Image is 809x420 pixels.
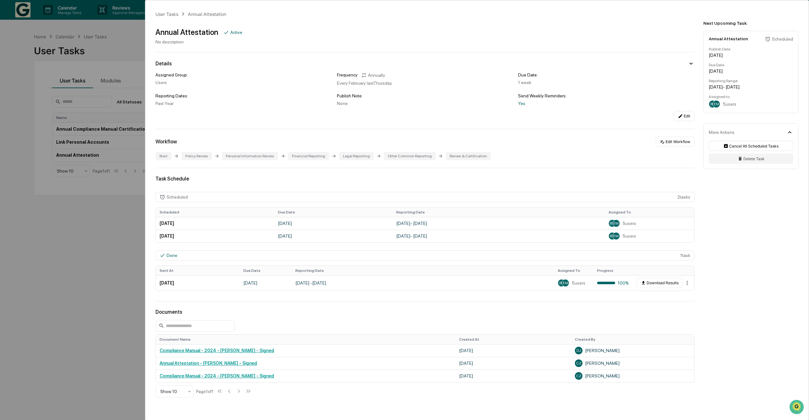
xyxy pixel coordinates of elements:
[575,359,690,367] div: [PERSON_NAME]
[196,389,214,394] div: Page 1 of 1
[46,80,51,85] div: 🗄️
[622,221,636,226] span: 5 users
[292,266,554,275] th: Reporting Date
[455,335,571,344] th: Created At
[710,102,715,106] span: BV
[292,275,554,291] td: [DATE] - [DATE]
[155,309,694,315] div: Documents
[518,93,694,98] div: Send Weekly Reminders:
[155,39,242,44] div: No description
[709,141,793,151] button: Cancel All Scheduled Tasks
[337,101,513,106] div: None
[339,152,374,160] div: Legal Reporting
[274,230,392,242] td: [DATE]
[181,152,212,160] div: Policy Review
[230,30,242,35] div: Active
[709,47,793,51] div: Publish Date:
[610,234,615,238] span: BV
[709,53,793,58] div: [DATE]
[4,77,43,89] a: 🖐️Preclearance
[384,152,436,160] div: Other Common Reporting
[593,266,633,275] th: Progress
[554,266,593,275] th: Assigned To
[597,280,629,285] div: 100%
[156,207,274,217] th: Scheduled
[155,192,694,202] div: 2 task s
[6,13,115,23] p: How can we help?
[572,280,585,285] span: 5 users
[156,266,240,275] th: Sent At
[559,281,564,285] span: BV
[22,55,80,60] div: We're available if you need us!
[288,152,329,160] div: Financial Reporting
[571,335,694,344] th: Created By
[52,80,79,86] span: Attestations
[13,80,41,86] span: Preclearance
[656,137,694,147] button: Edit Workflow
[392,207,605,217] th: Reporting Date
[160,348,274,353] a: Compliance Manual - 2024 - [PERSON_NAME] - Signed
[6,48,18,60] img: 1746055101610-c473b297-6a78-478c-a979-82029cc54cd1
[274,217,392,230] td: [DATE]
[337,72,358,78] div: Frequency:
[709,154,793,164] button: Delete Task
[337,81,513,86] div: Every February lastThursday
[709,84,793,89] div: [DATE] - [DATE]
[392,217,605,230] td: [DATE] - [DATE]
[337,93,513,98] div: Publish Note:
[155,139,177,145] div: Workflow
[22,48,104,55] div: Start new chat
[709,130,734,135] div: More Actions
[155,61,172,67] div: Details
[703,21,799,26] div: Next Upcoming Task:
[518,72,694,77] div: Due Date:
[4,89,43,101] a: 🔎Data Lookup
[167,253,177,258] div: Done
[789,399,806,416] iframe: Open customer support
[575,347,690,354] div: [PERSON_NAME]
[392,230,605,242] td: [DATE] - [DATE]
[156,275,240,291] td: [DATE]
[222,152,278,160] div: Personal Information Review
[709,79,793,83] div: Reporting Range:
[455,344,571,357] td: [DATE]
[563,281,568,285] span: EM
[622,233,636,239] span: 5 users
[240,275,292,291] td: [DATE]
[674,111,694,121] button: Edit
[455,357,571,370] td: [DATE]
[637,278,683,288] button: Download Results
[613,221,619,226] span: EM
[156,217,274,230] td: [DATE]
[155,28,218,37] div: Annual Attestation
[723,102,736,107] span: 5 users
[108,50,115,58] button: Start new chat
[13,92,40,98] span: Data Lookup
[156,230,274,242] td: [DATE]
[6,80,11,85] div: 🖐️
[446,152,491,160] div: Review & Certification
[167,194,188,200] div: Scheduled
[155,176,694,182] div: Task Schedule
[188,11,226,17] div: Annual Attestation
[709,36,748,41] div: Annual Attestation
[155,101,332,106] div: Past Year
[155,250,694,260] div: 1 task
[518,101,694,106] div: Yes
[240,266,292,275] th: Due Date
[155,72,332,77] div: Assigned Group:
[45,107,77,112] a: Powered byPylon
[610,221,615,226] span: BV
[155,152,171,160] div: Start
[455,370,571,382] td: [DATE]
[274,207,392,217] th: Due Date
[576,361,582,365] span: CZ
[156,335,455,344] th: Document Name
[518,80,694,85] div: 1 week
[772,36,793,42] div: Scheduled
[361,72,385,78] div: Annually
[160,361,257,366] a: Annual Attestation - [PERSON_NAME] - Signed
[709,95,793,99] div: Assigned to:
